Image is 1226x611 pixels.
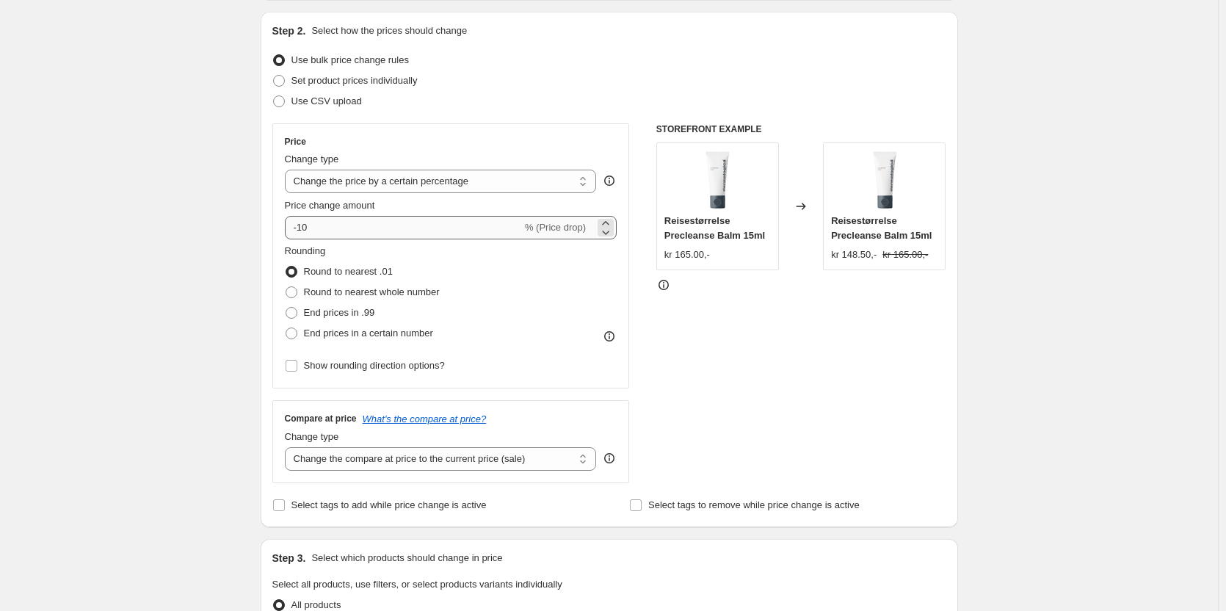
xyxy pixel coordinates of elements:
span: Set product prices individually [291,75,418,86]
img: p_5597_default_1_80x.png [688,151,747,209]
span: End prices in a certain number [304,328,433,339]
span: Round to nearest .01 [304,266,393,277]
span: End prices in .99 [304,307,375,318]
span: Select tags to remove while price change is active [648,499,860,510]
div: help [602,173,617,188]
h6: STOREFRONT EXAMPLE [656,123,946,135]
span: % (Price drop) [525,222,586,233]
div: help [602,451,617,466]
span: Use bulk price change rules [291,54,409,65]
span: Reisestørrelse Precleanse Balm 15ml [831,215,932,241]
span: Use CSV upload [291,95,362,106]
span: Change type [285,153,339,164]
span: All products [291,599,341,610]
div: kr 148.50,- [831,247,877,262]
img: p_5597_default_1_80x.png [855,151,914,209]
span: Price change amount [285,200,375,211]
button: What's the compare at price? [363,413,487,424]
p: Select which products should change in price [311,551,502,565]
span: Reisestørrelse Precleanse Balm 15ml [664,215,765,241]
span: Show rounding direction options? [304,360,445,371]
div: kr 165.00,- [664,247,710,262]
strike: kr 165.00,- [882,247,928,262]
h2: Step 3. [272,551,306,565]
h3: Compare at price [285,413,357,424]
input: -15 [285,216,522,239]
span: Round to nearest whole number [304,286,440,297]
h3: Price [285,136,306,148]
span: Rounding [285,245,326,256]
span: Change type [285,431,339,442]
p: Select how the prices should change [311,23,467,38]
span: Select all products, use filters, or select products variants individually [272,579,562,590]
h2: Step 2. [272,23,306,38]
span: Select tags to add while price change is active [291,499,487,510]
